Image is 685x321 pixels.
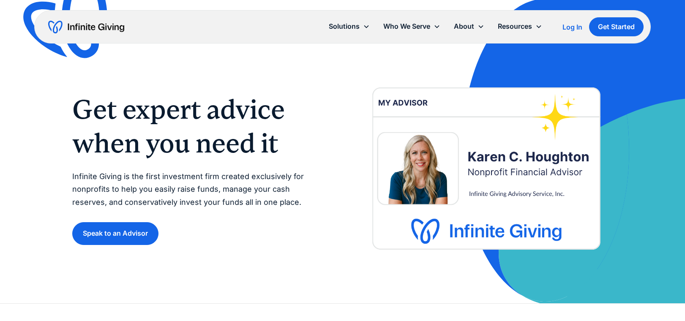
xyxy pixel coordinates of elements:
[72,222,158,245] a: Speak to an Advisor
[322,17,377,35] div: Solutions
[72,170,326,209] p: Infinite Giving is the first investment firm created exclusively for nonprofits to help you easil...
[447,17,491,35] div: About
[562,22,582,32] a: Log In
[454,21,474,32] div: About
[383,21,430,32] div: Who We Serve
[589,17,644,36] a: Get Started
[72,92,326,160] h1: Get expert advice when you need it
[377,17,447,35] div: Who We Serve
[329,21,360,32] div: Solutions
[48,20,124,34] a: home
[562,24,582,30] div: Log In
[498,21,532,32] div: Resources
[491,17,549,35] div: Resources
